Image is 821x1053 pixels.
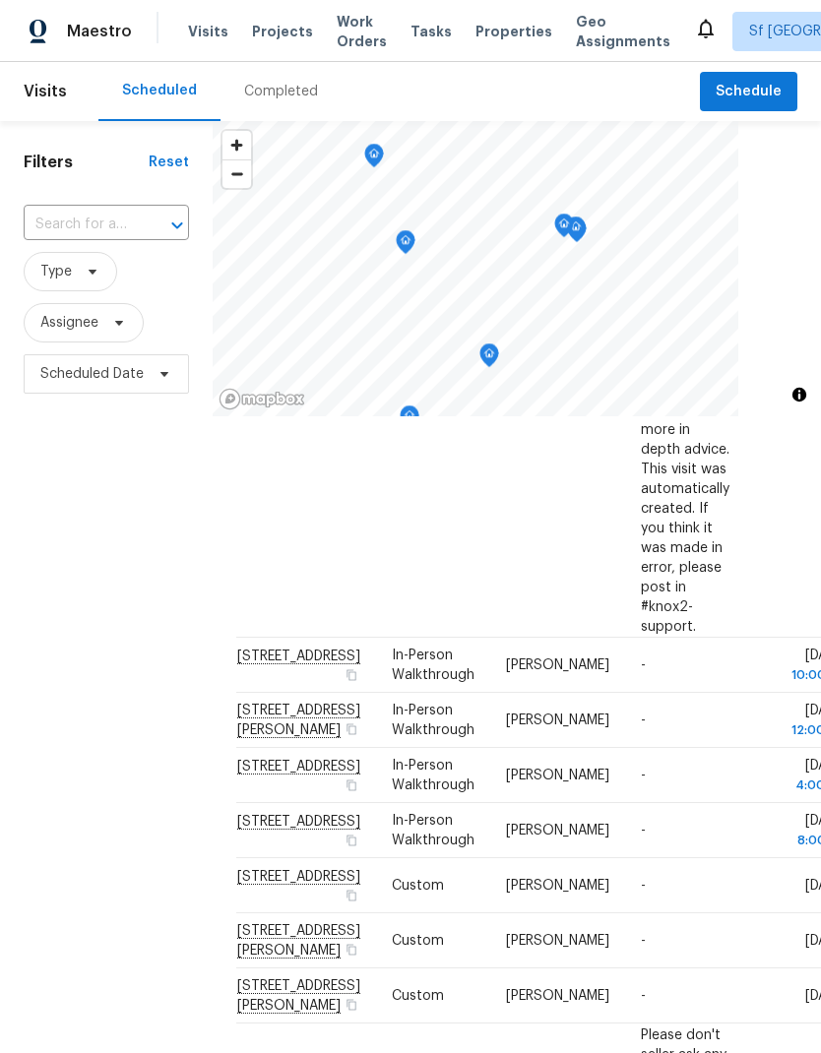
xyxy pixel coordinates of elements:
button: Open [163,212,191,239]
span: [PERSON_NAME] [506,879,609,893]
span: Work Orders [337,12,387,51]
div: Scheduled [122,81,197,100]
span: Type [40,262,72,281]
span: - [641,879,646,893]
button: Zoom out [222,159,251,188]
span: Maestro [67,22,132,41]
canvas: Map [213,121,738,416]
div: Map marker [479,343,499,374]
span: - [641,824,646,837]
span: In-Person Walkthrough [392,759,474,792]
span: [PERSON_NAME] [506,769,609,782]
div: Map marker [396,230,415,261]
span: Visits [24,70,67,113]
a: Mapbox homepage [219,388,305,410]
span: Zoom out [222,160,251,188]
input: Search for an address... [24,210,134,240]
span: [PERSON_NAME] [506,989,609,1003]
div: Completed [244,82,318,101]
button: Schedule [700,72,797,112]
span: Tasks [410,25,452,38]
span: Custom [392,934,444,948]
span: [PERSON_NAME] [506,934,609,948]
span: In-Person Walkthrough [392,649,474,682]
span: Custom [392,879,444,893]
span: Custom [392,989,444,1003]
span: - [641,713,646,727]
span: In-Person Walkthrough [392,704,474,737]
span: Visits [188,22,228,41]
span: Properties [475,22,552,41]
span: [PERSON_NAME] [506,824,609,837]
button: Copy Address [343,720,360,738]
span: - [641,989,646,1003]
span: [PERSON_NAME] [506,713,609,727]
span: - [641,658,646,672]
span: Scheduled Date [40,364,144,384]
button: Copy Address [343,776,360,794]
button: Copy Address [343,941,360,959]
span: - [641,934,646,948]
span: [PERSON_NAME] [506,658,609,672]
div: Map marker [364,144,384,174]
button: Copy Address [343,887,360,904]
button: Copy Address [343,996,360,1014]
div: Reset [149,153,189,172]
span: Geo Assignments [576,12,670,51]
span: Toggle attribution [793,384,805,405]
h1: Filters [24,153,149,172]
div: Map marker [400,405,419,436]
button: Copy Address [343,666,360,684]
div: Map marker [566,217,586,247]
button: Toggle attribution [788,383,811,406]
span: - [641,769,646,782]
span: In-Person Walkthrough [392,814,474,847]
div: Map marker [554,214,574,244]
button: Copy Address [343,832,360,849]
button: Zoom in [222,131,251,159]
span: Projects [252,22,313,41]
span: Schedule [716,80,782,104]
span: Assignee [40,313,98,333]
